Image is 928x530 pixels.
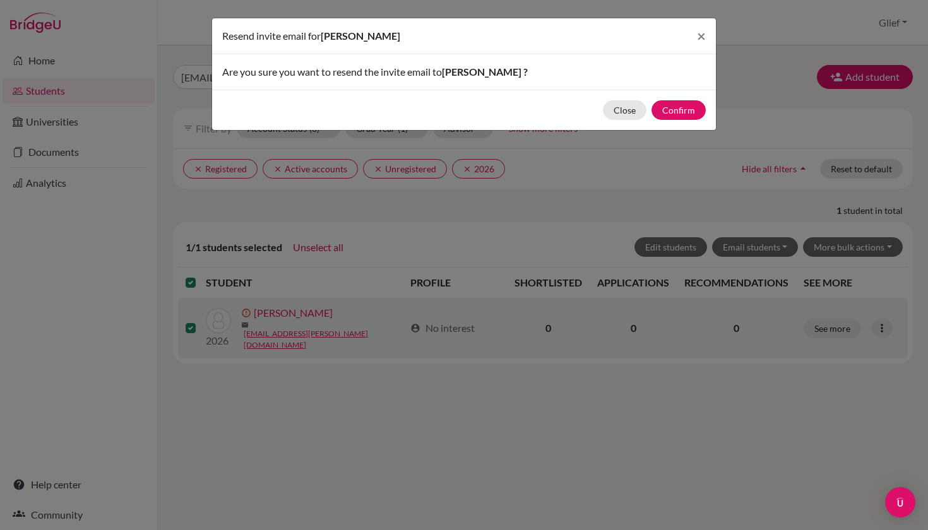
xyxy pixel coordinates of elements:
[442,66,528,78] span: [PERSON_NAME] ?
[321,30,400,42] span: [PERSON_NAME]
[697,26,706,45] span: ×
[651,100,706,120] button: Confirm
[222,30,321,42] span: Resend invite email for
[222,64,706,79] p: Are you sure you want to resend the invite email to
[603,100,646,120] button: Close
[885,487,915,517] div: Open Intercom Messenger
[687,18,716,54] button: Close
